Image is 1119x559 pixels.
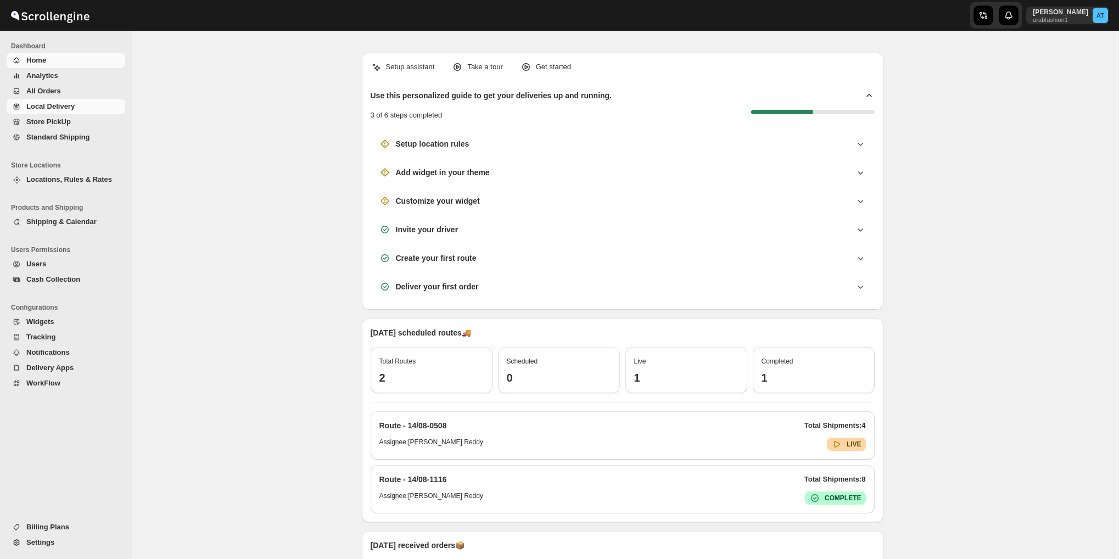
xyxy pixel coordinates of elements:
[507,371,611,384] h3: 0
[379,357,416,365] span: Total Routes
[371,90,612,101] h2: Use this personalized guide to get your deliveries up and running.
[26,133,90,141] span: Standard Shipping
[7,345,125,360] button: Notifications
[26,175,112,183] span: Locations, Rules & Rates
[396,253,477,264] h3: Create your first route
[26,364,74,372] span: Delivery Apps
[1026,7,1109,24] button: User menu
[634,371,738,384] h3: 1
[379,474,447,485] h2: Route - 14/08-1116
[7,214,125,230] button: Shipping & Calendar
[379,371,484,384] h3: 2
[7,535,125,550] button: Settings
[1096,12,1104,19] text: AT
[7,376,125,391] button: WorkFlow
[386,62,435,72] p: Setup assistant
[26,538,54,546] span: Settings
[1033,16,1088,23] p: arabfashion1
[7,360,125,376] button: Delivery Apps
[1093,8,1108,23] span: Aziz Taher
[7,272,125,287] button: Cash Collection
[26,348,70,356] span: Notifications
[507,357,538,365] span: Scheduled
[7,53,125,68] button: Home
[536,62,571,72] p: Get started
[396,224,458,235] h3: Invite your driver
[379,438,483,451] h6: Assignee: [PERSON_NAME] Reddy
[7,83,125,99] button: All Orders
[7,519,125,535] button: Billing Plans
[26,379,60,387] span: WorkFlow
[26,333,55,341] span: Tracking
[7,172,125,187] button: Locations, Rules & Rates
[11,245,126,254] span: Users Permissions
[7,256,125,272] button: Users
[26,217,97,226] span: Shipping & Calendar
[762,371,866,384] h3: 1
[7,68,125,83] button: Analytics
[26,56,46,64] span: Home
[26,317,54,326] span: Widgets
[396,138,469,149] h3: Setup location rules
[825,494,861,502] b: COMPLETE
[26,102,75,110] span: Local Delivery
[26,71,58,80] span: Analytics
[7,329,125,345] button: Tracking
[9,2,91,29] img: ScrollEngine
[26,523,69,531] span: Billing Plans
[371,540,875,551] p: [DATE] received orders 📦
[396,281,479,292] h3: Deliver your first order
[26,275,80,283] span: Cash Collection
[804,420,866,431] p: Total Shipments: 4
[26,118,71,126] span: Store PickUp
[1033,8,1088,16] p: [PERSON_NAME]
[804,474,866,485] p: Total Shipments: 8
[847,440,861,448] b: LIVE
[11,203,126,212] span: Products and Shipping
[396,195,480,206] h3: Customize your widget
[371,327,875,338] p: [DATE] scheduled routes 🚚
[7,314,125,329] button: Widgets
[379,420,447,431] h2: Route - 14/08-0508
[467,62,502,72] p: Take a tour
[634,357,646,365] span: Live
[26,87,61,95] span: All Orders
[11,161,126,170] span: Store Locations
[11,42,126,51] span: Dashboard
[371,110,443,121] p: 3 of 6 steps completed
[379,491,483,505] h6: Assignee: [PERSON_NAME] Reddy
[11,303,126,312] span: Configurations
[26,260,46,268] span: Users
[396,167,490,178] h3: Add widget in your theme
[762,357,793,365] span: Completed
